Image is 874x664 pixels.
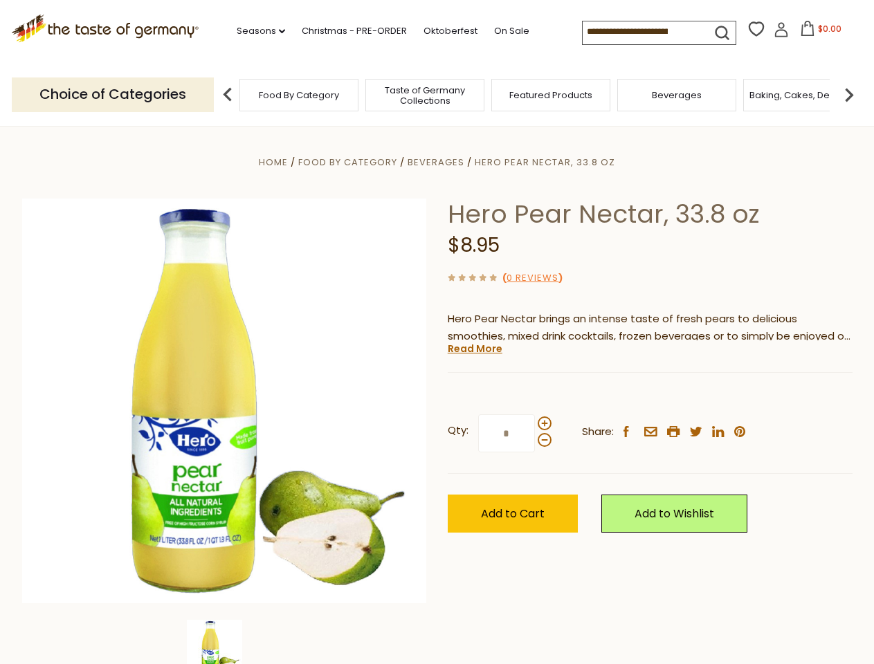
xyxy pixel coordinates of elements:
[259,156,288,169] a: Home
[298,156,397,169] a: Food By Category
[582,423,614,441] span: Share:
[12,77,214,111] p: Choice of Categories
[835,81,863,109] img: next arrow
[502,271,563,284] span: ( )
[509,90,592,100] a: Featured Products
[749,90,857,100] a: Baking, Cakes, Desserts
[424,24,477,39] a: Oktoberfest
[214,81,242,109] img: previous arrow
[818,23,841,35] span: $0.00
[652,90,702,100] a: Beverages
[448,342,502,356] a: Read More
[259,90,339,100] a: Food By Category
[448,232,500,259] span: $8.95
[507,271,558,286] a: 0 Reviews
[494,24,529,39] a: On Sale
[601,495,747,533] a: Add to Wishlist
[370,85,480,106] a: Taste of Germany Collections
[237,24,285,39] a: Seasons
[448,199,853,230] h1: Hero Pear Nectar, 33.8 oz
[22,199,427,603] img: Hero Pear Nectar, 33.8 oz
[478,414,535,452] input: Qty:
[475,156,615,169] a: Hero Pear Nectar, 33.8 oz
[448,422,468,439] strong: Qty:
[448,495,578,533] button: Add to Cart
[302,24,407,39] a: Christmas - PRE-ORDER
[481,506,545,522] span: Add to Cart
[408,156,464,169] a: Beverages
[792,21,850,41] button: $0.00
[448,311,853,345] p: Hero Pear Nectar brings an intense taste of fresh pears to delicious smoothies, mixed drink cockt...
